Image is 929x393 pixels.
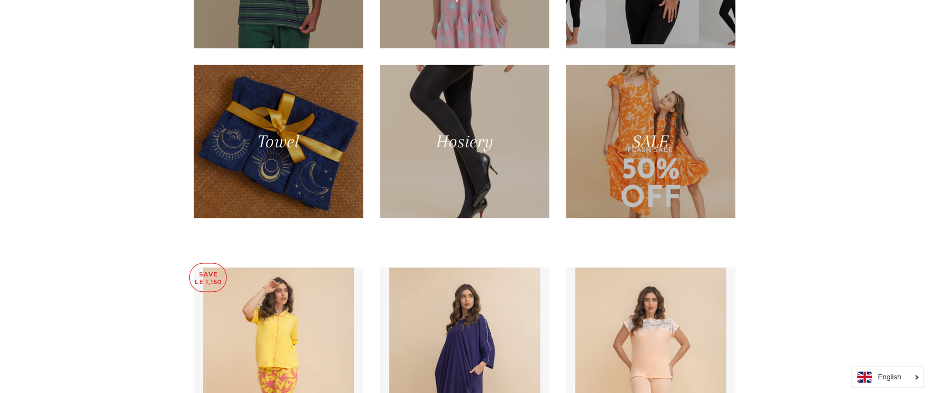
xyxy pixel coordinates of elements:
[194,65,363,218] a: Towel
[380,65,549,218] a: Hosiery
[566,65,735,218] a: SALE
[857,371,918,383] a: English
[190,263,226,291] p: Save LE 1,150
[878,373,901,380] i: English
